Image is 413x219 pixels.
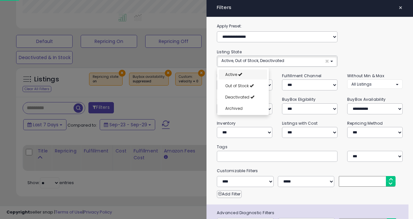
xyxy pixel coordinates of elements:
[217,5,403,10] h4: Filters
[282,73,321,78] small: Fulfillment Channel
[221,58,284,63] span: Active, Out of Stock, Deactivated
[225,72,237,77] span: Active
[217,56,337,67] button: Active, Out of Stock, Deactivated ×
[217,190,242,198] button: Add Filter
[347,97,386,102] small: BuyBox Availability
[351,81,372,87] span: All Listings
[282,120,317,126] small: Listings with Cost
[225,94,249,100] span: Deactivated
[347,79,403,89] button: All Listings
[398,3,403,12] span: ×
[212,209,408,216] span: Advanced Diagnostic Filters
[282,97,316,102] small: BuyBox Eligibility
[217,49,242,55] small: Listing State
[217,120,236,126] small: Inventory
[212,167,408,174] small: Customizable Filters
[225,83,249,89] span: Out of Stock
[325,58,329,65] span: ×
[212,143,408,151] small: Tags
[217,97,255,102] small: Current Listed Price
[396,3,405,12] button: ×
[225,106,243,111] span: Archived
[347,120,383,126] small: Repricing Method
[217,73,236,78] small: Repricing
[347,73,384,78] small: Without Min & Max
[212,23,408,30] label: Apply Preset:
